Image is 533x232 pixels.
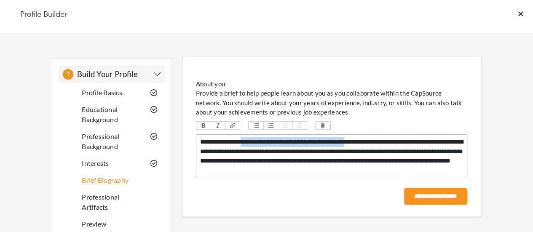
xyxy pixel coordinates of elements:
[82,132,119,150] a: Professional Background
[292,122,307,130] button: Increase Level
[82,159,109,167] a: Interests
[74,69,138,79] h5: Build Your Profile
[263,122,278,130] button: Numbers
[196,88,467,117] p: Provide a brief to help people learn about you as you collaborate within the CapSource network. Y...
[82,105,118,123] a: Educational Background
[316,122,330,130] button: Attach Files
[62,69,161,80] button: 1 Build Your Profile
[196,122,211,130] button: Bold
[62,69,74,80] div: 1
[211,122,225,130] button: Italic
[196,79,225,89] label: About you
[82,88,122,96] a: Profile Basics
[225,122,240,130] button: Link
[278,122,292,130] button: Decrease Level
[249,122,263,130] button: Bullets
